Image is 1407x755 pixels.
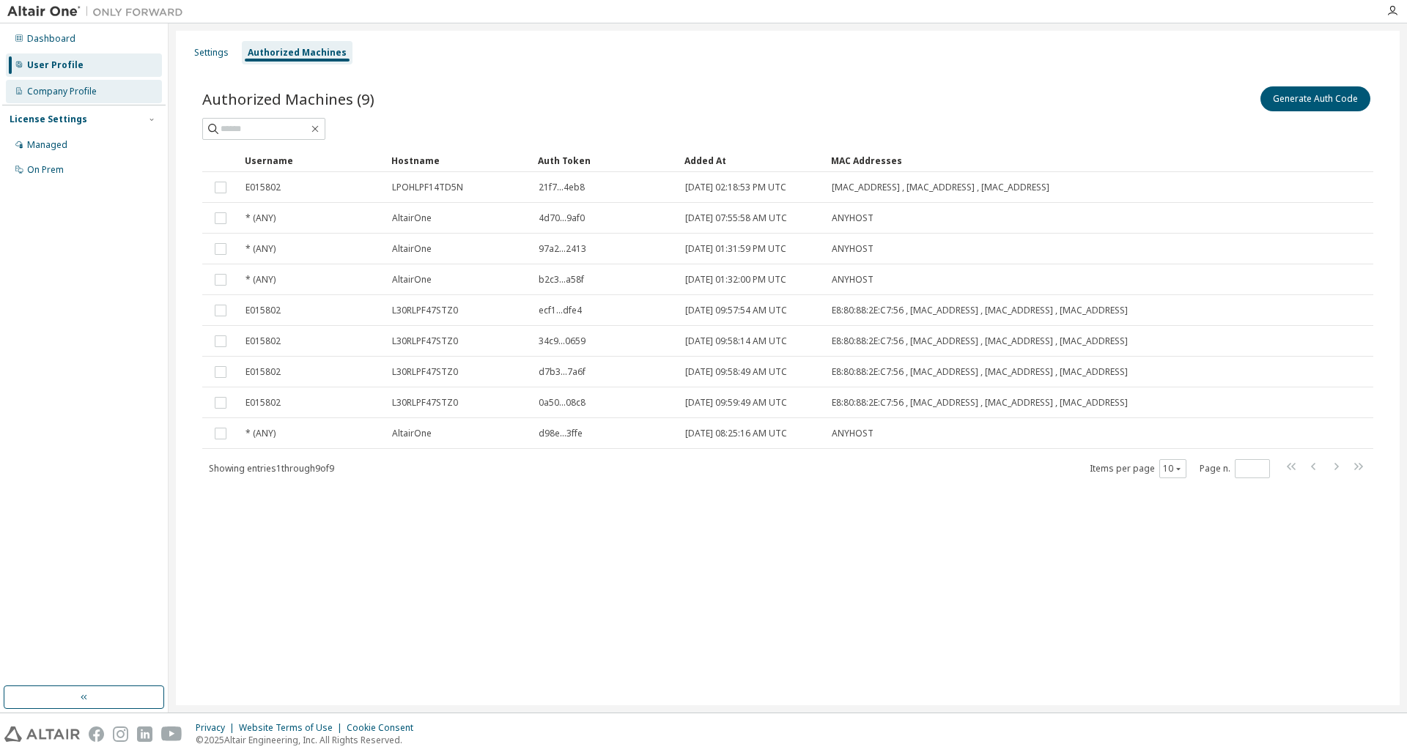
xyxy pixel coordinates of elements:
[539,366,586,378] span: d7b3...7a6f
[539,243,586,255] span: 97a2...2413
[347,722,422,734] div: Cookie Consent
[685,212,787,224] span: [DATE] 07:55:58 AM UTC
[685,428,787,439] span: [DATE] 08:25:16 AM UTC
[685,397,787,409] span: [DATE] 09:59:49 AM UTC
[161,726,182,742] img: youtube.svg
[685,274,786,286] span: [DATE] 01:32:00 PM UTC
[539,305,582,316] span: ecf1...dfe4
[10,114,87,125] div: License Settings
[685,366,787,378] span: [DATE] 09:58:49 AM UTC
[202,89,374,109] span: Authorized Machines (9)
[248,47,347,59] div: Authorized Machines
[539,182,585,193] span: 21f7...4eb8
[392,397,458,409] span: L30RLPF47STZ0
[831,149,1224,172] div: MAC Addresses
[1200,459,1270,478] span: Page n.
[832,274,874,286] span: ANYHOST
[245,212,276,224] span: * (ANY)
[27,139,67,151] div: Managed
[832,397,1128,409] span: E8:80:88:2E:C7:56 , [MAC_ADDRESS] , [MAC_ADDRESS] , [MAC_ADDRESS]
[832,243,874,255] span: ANYHOST
[685,335,787,347] span: [DATE] 09:58:14 AM UTC
[832,428,874,439] span: ANYHOST
[1163,463,1183,475] button: 10
[196,722,239,734] div: Privacy
[245,274,276,286] span: * (ANY)
[245,305,281,316] span: E015802
[392,274,432,286] span: AltairOne
[239,722,347,734] div: Website Terms of Use
[209,462,334,475] span: Showing entries 1 through 9 of 9
[685,305,787,316] span: [DATE] 09:57:54 AM UTC
[137,726,152,742] img: linkedin.svg
[685,243,786,255] span: [DATE] 01:31:59 PM UTC
[538,149,673,172] div: Auth Token
[27,164,64,176] div: On Prem
[539,212,585,224] span: 4d70...9af0
[27,33,75,45] div: Dashboard
[245,397,281,409] span: E015802
[392,243,432,255] span: AltairOne
[1090,459,1186,478] span: Items per page
[832,366,1128,378] span: E8:80:88:2E:C7:56 , [MAC_ADDRESS] , [MAC_ADDRESS] , [MAC_ADDRESS]
[245,335,281,347] span: E015802
[392,305,458,316] span: L30RLPF47STZ0
[539,397,586,409] span: 0a50...08c8
[89,726,104,742] img: facebook.svg
[832,182,1049,193] span: [MAC_ADDRESS] , [MAC_ADDRESS] , [MAC_ADDRESS]
[392,335,458,347] span: L30RLPF47STZ0
[392,366,458,378] span: L30RLPF47STZ0
[245,243,276,255] span: * (ANY)
[1260,86,1370,111] button: Generate Auth Code
[392,428,432,439] span: AltairOne
[27,59,84,71] div: User Profile
[392,182,463,193] span: LPOHLPF14TD5N
[539,428,583,439] span: d98e...3ffe
[245,366,281,378] span: E015802
[832,335,1128,347] span: E8:80:88:2E:C7:56 , [MAC_ADDRESS] , [MAC_ADDRESS] , [MAC_ADDRESS]
[7,4,191,19] img: Altair One
[196,734,422,746] p: © 2025 Altair Engineering, Inc. All Rights Reserved.
[684,149,819,172] div: Added At
[391,149,526,172] div: Hostname
[539,335,586,347] span: 34c9...0659
[685,182,786,193] span: [DATE] 02:18:53 PM UTC
[113,726,128,742] img: instagram.svg
[392,212,432,224] span: AltairOne
[832,305,1128,316] span: E8:80:88:2E:C7:56 , [MAC_ADDRESS] , [MAC_ADDRESS] , [MAC_ADDRESS]
[4,726,80,742] img: altair_logo.svg
[245,428,276,439] span: * (ANY)
[832,212,874,224] span: ANYHOST
[27,86,97,97] div: Company Profile
[194,47,229,59] div: Settings
[539,274,584,286] span: b2c3...a58f
[245,182,281,193] span: E015802
[245,149,380,172] div: Username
